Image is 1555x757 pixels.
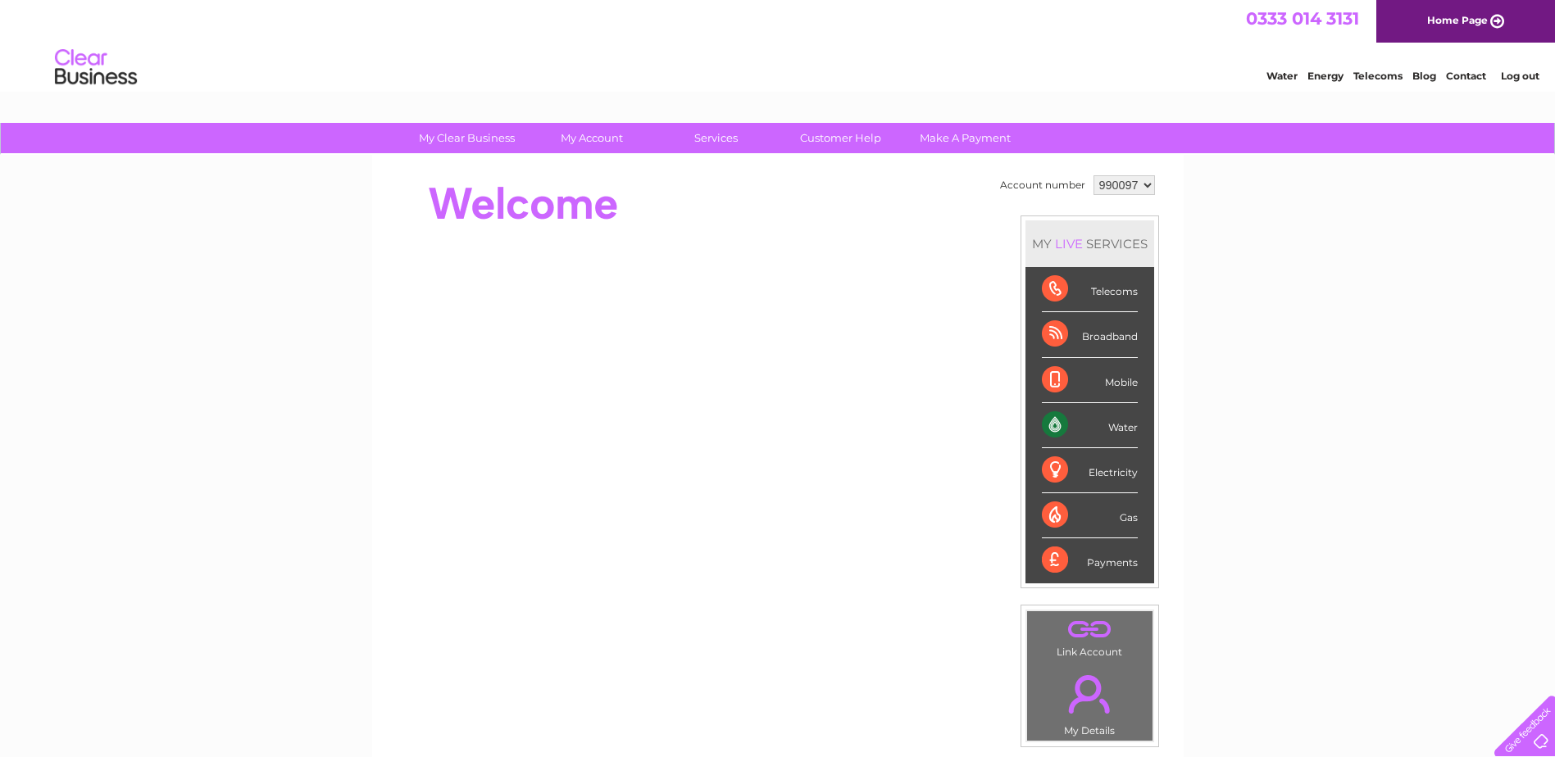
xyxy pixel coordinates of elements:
div: Clear Business is a trading name of Verastar Limited (registered in [GEOGRAPHIC_DATA] No. 3667643... [391,9,1166,79]
a: Services [648,123,784,153]
a: My Account [524,123,659,153]
div: Water [1042,403,1138,448]
a: Water [1266,70,1298,82]
td: Link Account [1026,610,1153,662]
div: Gas [1042,493,1138,538]
a: Contact [1446,70,1486,82]
td: Account number [996,171,1089,199]
div: Electricity [1042,448,1138,493]
div: Payments [1042,538,1138,582]
div: Broadband [1042,312,1138,357]
div: Telecoms [1042,267,1138,312]
a: 0333 014 3131 [1246,8,1359,29]
img: logo.png [54,43,138,93]
div: LIVE [1052,236,1086,252]
a: . [1031,665,1148,723]
a: Telecoms [1353,70,1403,82]
a: Log out [1501,70,1539,82]
a: My Clear Business [399,123,534,153]
a: Make A Payment [898,123,1033,153]
div: Mobile [1042,358,1138,403]
a: Energy [1307,70,1344,82]
a: . [1031,615,1148,644]
td: My Details [1026,661,1153,741]
div: MY SERVICES [1025,220,1154,267]
a: Customer Help [773,123,908,153]
a: Blog [1412,70,1436,82]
